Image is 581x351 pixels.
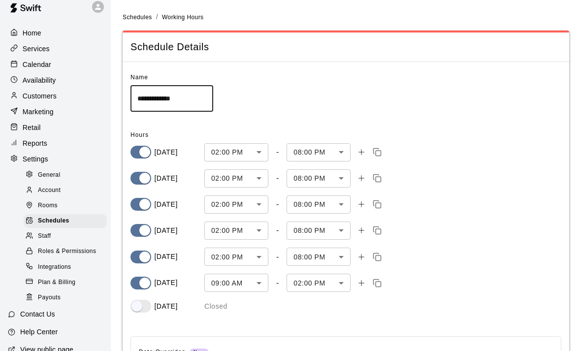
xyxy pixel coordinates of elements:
span: General [38,170,61,180]
p: [DATE] [154,225,177,236]
a: Plan & Billing [24,275,111,290]
nav: breadcrumb [123,12,569,23]
div: Schedules [24,214,107,228]
button: Copy time [370,276,384,290]
button: Add time slot [355,276,368,290]
a: Calendar [8,57,103,72]
p: Settings [23,154,48,164]
a: Marketing [8,104,103,119]
p: Closed [204,301,227,312]
p: Availability [23,75,56,85]
span: Staff [38,231,51,241]
span: Schedules [38,216,69,226]
p: Home [23,28,41,38]
div: 08:00 PM [287,195,351,214]
a: General [24,167,111,183]
p: [DATE] [154,173,177,184]
button: Add time slot [355,197,368,211]
a: Availability [8,73,103,88]
button: Copy time [370,223,384,237]
div: 02:00 PM [204,248,268,266]
div: Account [24,184,107,197]
div: 02:00 PM [204,222,268,240]
span: Schedule Details [130,40,561,54]
p: Services [23,44,50,54]
div: 09:00 AM [204,274,268,292]
button: Copy time [370,197,384,211]
a: Staff [24,229,111,244]
a: Settings [8,152,103,166]
div: - [276,226,279,235]
p: Marketing [23,107,54,117]
p: [DATE] [154,199,177,210]
div: 02:00 PM [287,274,351,292]
span: Payouts [38,293,61,303]
p: [DATE] [154,147,177,158]
a: Home [8,26,103,40]
p: Retail [23,123,41,132]
div: 02:00 PM [204,195,268,214]
span: Name [130,74,148,81]
div: - [276,253,279,261]
a: Integrations [24,259,111,275]
button: Add time slot [355,171,368,185]
span: Plan & Billing [38,278,75,287]
div: Payouts [24,291,107,305]
div: 08:00 PM [287,169,351,188]
p: Reports [23,138,47,148]
p: Customers [23,91,57,101]
div: 08:00 PM [287,143,351,161]
div: - [276,200,279,209]
a: Reports [8,136,103,151]
div: General [24,168,107,182]
p: [DATE] [154,252,177,262]
a: Rooms [24,198,111,214]
span: Roles & Permissions [38,247,96,256]
p: [DATE] [154,301,177,312]
a: Customers [8,89,103,103]
button: Add time slot [355,250,368,264]
a: Payouts [24,290,111,305]
div: - [276,279,279,287]
div: - [276,174,279,183]
a: Retail [8,120,103,135]
a: Schedules [24,214,111,229]
div: Integrations [24,260,107,274]
p: Contact Us [20,309,55,319]
div: Plan & Billing [24,276,107,289]
a: Services [8,41,103,56]
li: / [156,12,158,22]
div: - [276,148,279,157]
a: Schedules [123,13,152,21]
span: Hours [130,131,149,138]
div: Roles & Permissions [24,245,107,258]
button: Add time slot [355,145,368,159]
span: Schedules [123,14,152,21]
div: 02:00 PM [204,143,268,161]
span: Account [38,186,61,195]
a: Account [24,183,111,198]
button: Copy time [370,145,384,159]
button: Add time slot [355,223,368,237]
button: Copy time [370,250,384,264]
div: 08:00 PM [287,222,351,240]
p: [DATE] [154,278,177,288]
span: Integrations [38,262,71,272]
div: Rooms [24,199,107,213]
button: Copy time [370,171,384,185]
div: Staff [24,229,107,243]
span: Working Hours [162,14,203,21]
p: Help Center [20,327,58,337]
div: 08:00 PM [287,248,351,266]
div: 02:00 PM [204,169,268,188]
p: Calendar [23,60,51,69]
